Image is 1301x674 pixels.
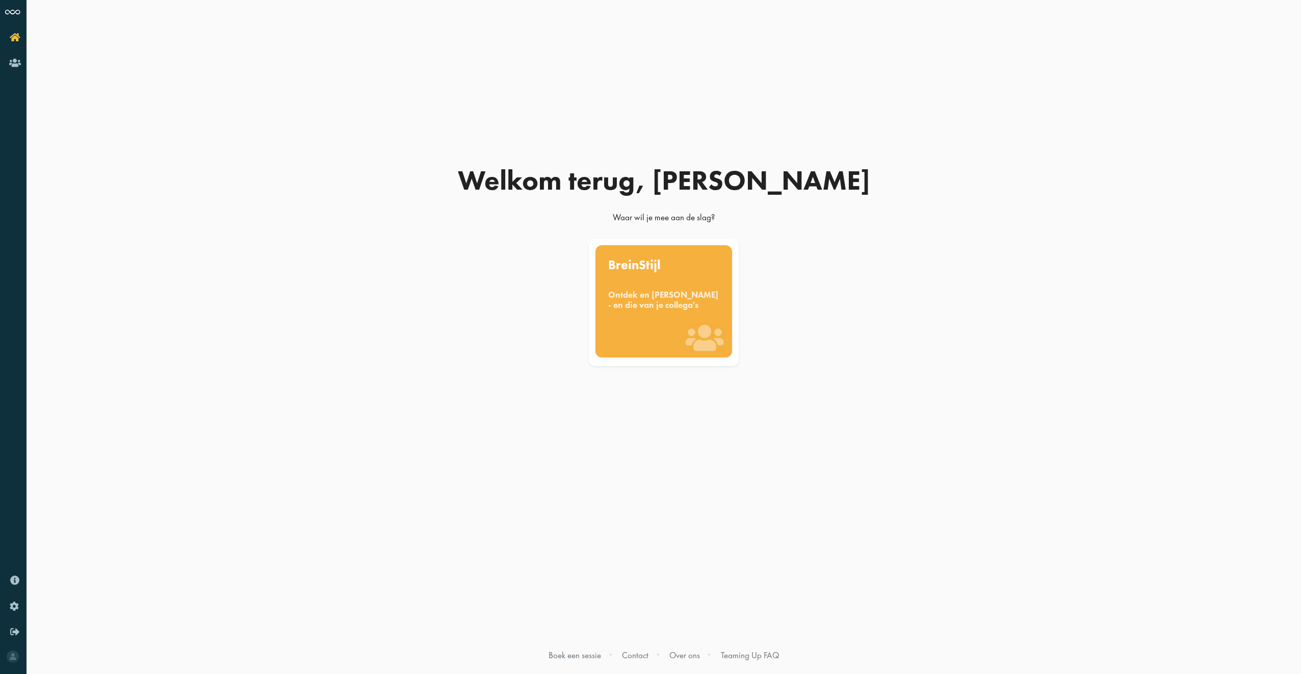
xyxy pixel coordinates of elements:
div: Ontdek en [PERSON_NAME] - en die van je collega's [608,290,719,310]
a: Boek een sessie [549,650,601,661]
a: Over ons [669,650,700,661]
div: Welkom terug, [PERSON_NAME] [419,167,908,194]
a: Teaming Up FAQ [721,650,779,661]
div: BreinStijl [608,258,719,272]
div: Waar wil je mee aan de slag? [419,212,908,228]
a: Contact [622,650,648,661]
a: BreinStijl Ontdek en [PERSON_NAME] - en die van je collega's [587,239,741,367]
